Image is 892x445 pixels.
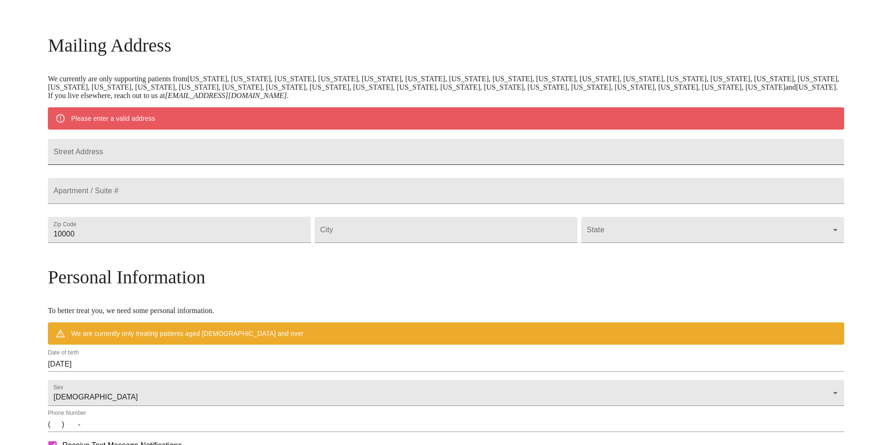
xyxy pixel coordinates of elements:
[581,217,844,243] div: ​
[71,325,303,342] div: We are currently only treating patients aged [DEMOGRAPHIC_DATA] and over
[165,92,287,99] em: [EMAIL_ADDRESS][DOMAIN_NAME]
[48,266,844,288] h3: Personal Information
[71,110,155,127] div: Please enter a valid address
[48,307,844,315] p: To better treat you, we need some personal information.
[48,350,79,356] label: Date of birth
[48,34,844,56] h3: Mailing Address
[48,380,844,406] div: [DEMOGRAPHIC_DATA]
[48,75,844,100] p: We currently are only supporting patients from [US_STATE], [US_STATE], [US_STATE], [US_STATE], [U...
[48,411,86,416] label: Phone Number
